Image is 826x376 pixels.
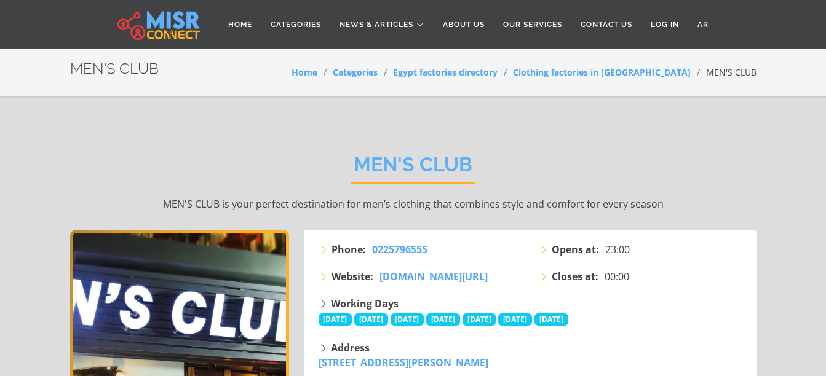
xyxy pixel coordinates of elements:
[393,66,498,78] a: Egypt factories directory
[331,297,399,310] strong: Working Days
[332,242,366,257] strong: Phone:
[372,243,427,256] span: 0225796555
[331,341,370,354] strong: Address
[498,313,532,326] span: [DATE]
[117,9,200,40] img: main.misr_connect
[340,19,413,30] span: News & Articles
[534,313,568,326] span: [DATE]
[372,242,427,257] a: 0225796555
[641,13,688,36] a: Log in
[332,269,373,284] strong: Website:
[70,60,159,78] h2: MEN'S CLUB
[319,313,352,326] span: [DATE]
[688,13,718,36] a: AR
[691,66,757,79] li: MEN'S CLUB
[333,66,378,78] a: Categories
[605,242,630,257] span: 23:00
[351,153,475,184] h2: MEN'S CLUB
[605,269,629,284] span: 00:00
[70,197,757,211] p: MEN'S CLUB is your perfect destination for men’s clothing that combines style and comfort for eve...
[379,269,488,284] a: [DOMAIN_NAME][URL]
[292,66,317,78] a: Home
[552,269,598,284] strong: Closes at:
[261,13,330,36] a: Categories
[426,313,460,326] span: [DATE]
[571,13,641,36] a: Contact Us
[379,270,488,283] span: [DOMAIN_NAME][URL]
[494,13,571,36] a: Our Services
[354,313,388,326] span: [DATE]
[552,242,599,257] strong: Opens at:
[330,13,434,36] a: News & Articles
[434,13,494,36] a: About Us
[219,13,261,36] a: Home
[391,313,424,326] span: [DATE]
[513,66,691,78] a: Clothing factories in [GEOGRAPHIC_DATA]
[319,356,488,369] a: [STREET_ADDRESS][PERSON_NAME]
[463,313,496,326] span: [DATE]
